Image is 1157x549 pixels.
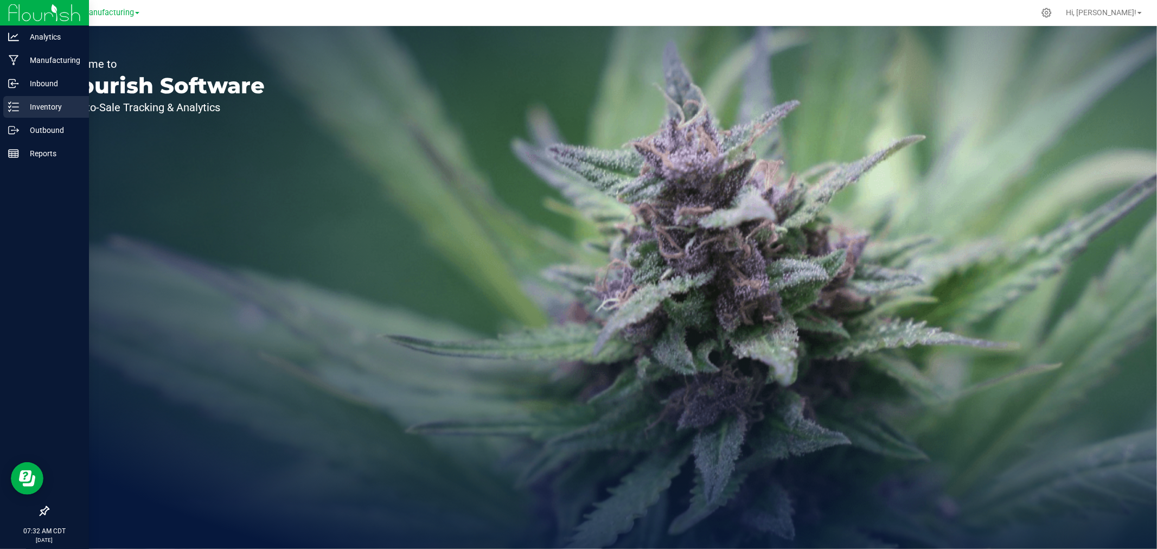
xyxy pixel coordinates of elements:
[8,148,19,159] inline-svg: Reports
[19,30,84,43] p: Analytics
[59,59,265,69] p: Welcome to
[19,124,84,137] p: Outbound
[1066,8,1136,17] span: Hi, [PERSON_NAME]!
[19,77,84,90] p: Inbound
[5,536,84,544] p: [DATE]
[59,102,265,113] p: Seed-to-Sale Tracking & Analytics
[11,462,43,495] iframe: Resource center
[19,100,84,113] p: Inventory
[8,78,19,89] inline-svg: Inbound
[8,125,19,136] inline-svg: Outbound
[8,101,19,112] inline-svg: Inventory
[5,526,84,536] p: 07:32 AM CDT
[19,54,84,67] p: Manufacturing
[59,75,265,97] p: Flourish Software
[82,8,134,17] span: Manufacturing
[8,55,19,66] inline-svg: Manufacturing
[1040,8,1053,18] div: Manage settings
[19,147,84,160] p: Reports
[8,31,19,42] inline-svg: Analytics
